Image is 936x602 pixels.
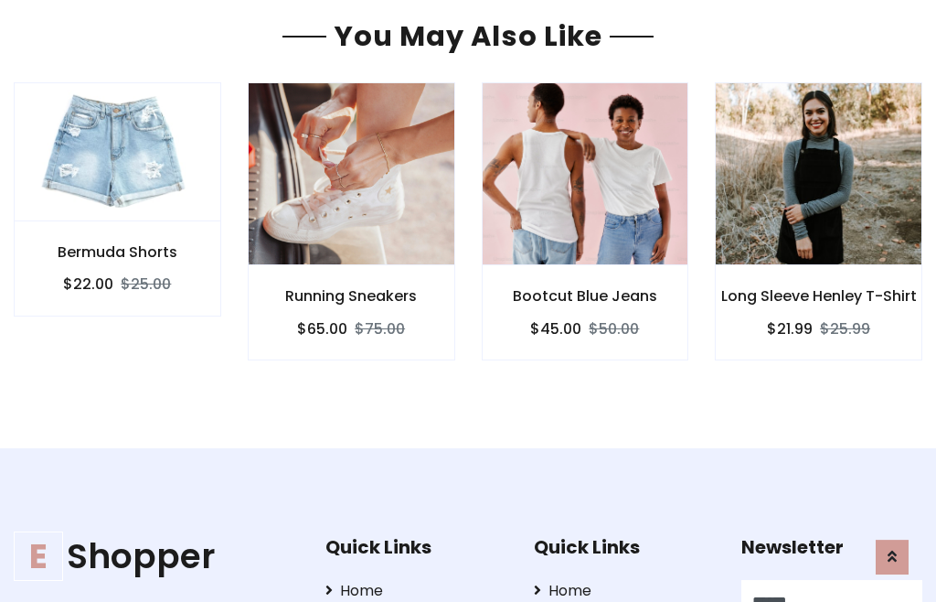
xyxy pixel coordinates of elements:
[483,287,688,305] h6: Bootcut Blue Jeans
[14,532,63,581] span: E
[15,243,220,261] h6: Bermuda Shorts
[534,536,715,558] h5: Quick Links
[326,16,610,56] span: You May Also Like
[249,287,454,305] h6: Running Sneakers
[534,580,715,602] a: Home
[14,536,297,577] a: EShopper
[589,318,639,339] del: $50.00
[325,580,506,602] a: Home
[355,318,405,339] del: $75.00
[767,320,813,338] h6: $21.99
[14,536,297,577] h1: Shopper
[530,320,581,338] h6: $45.00
[741,536,922,558] h5: Newsletter
[121,274,171,295] del: $25.00
[297,320,347,338] h6: $65.00
[715,82,922,360] a: Long Sleeve Henley T-Shirt $21.99$25.99
[325,536,506,558] h5: Quick Links
[63,275,113,293] h6: $22.00
[820,318,870,339] del: $25.99
[716,287,921,305] h6: Long Sleeve Henley T-Shirt
[14,82,221,316] a: Bermuda Shorts $22.00$25.00
[248,82,455,360] a: Running Sneakers $65.00$75.00
[482,82,689,360] a: Bootcut Blue Jeans $45.00$50.00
